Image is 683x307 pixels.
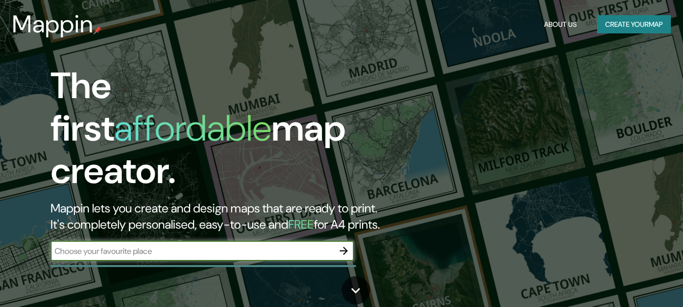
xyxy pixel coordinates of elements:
input: Choose your favourite place [51,245,334,257]
h3: Mappin [12,10,94,38]
h2: Mappin lets you create and design maps that are ready to print. It's completely personalised, eas... [51,200,392,233]
img: mappin-pin [94,26,102,34]
h1: affordable [114,105,271,152]
h5: FREE [288,216,314,232]
button: About Us [540,15,581,34]
h1: The first map creator. [51,65,392,200]
button: Create yourmap [597,15,671,34]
